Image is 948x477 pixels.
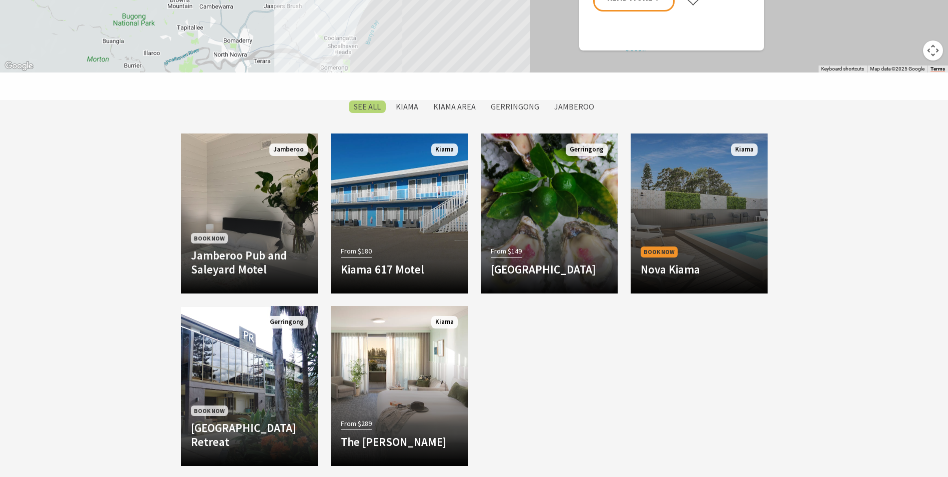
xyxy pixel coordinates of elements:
[491,245,522,257] span: From $149
[331,133,468,293] a: From $180 Kiama 617 Motel Kiama
[331,306,468,466] a: From $289 The [PERSON_NAME] Kiama
[266,316,308,328] span: Gerringong
[2,59,35,72] img: Google
[481,133,618,293] a: From $149 [GEOGRAPHIC_DATA] Gerringong
[341,435,458,449] h4: The [PERSON_NAME]
[191,233,228,243] span: Book Now
[341,245,372,257] span: From $180
[631,133,768,293] a: Book Now Nova Kiama Kiama
[641,262,758,276] h4: Nova Kiama
[2,59,35,72] a: Open this area in Google Maps (opens a new window)
[341,418,372,429] span: From $289
[181,133,318,293] a: Book Now Jamberoo Pub and Saleyard Motel Jamberoo
[431,316,458,328] span: Kiama
[391,100,423,113] label: Kiama
[923,40,943,60] button: Map camera controls
[931,66,945,72] a: Terms (opens in new tab)
[821,65,864,72] button: Keyboard shortcuts
[191,248,308,276] h4: Jamberoo Pub and Saleyard Motel
[549,100,599,113] label: Jamberoo
[491,262,608,276] h4: [GEOGRAPHIC_DATA]
[191,405,228,416] span: Book Now
[269,143,308,156] span: Jamberoo
[349,100,386,113] label: SEE All
[181,306,318,466] a: Book Now [GEOGRAPHIC_DATA] Retreat Gerringong
[870,66,925,71] span: Map data ©2025 Google
[191,421,308,448] h4: [GEOGRAPHIC_DATA] Retreat
[566,143,608,156] span: Gerringong
[731,143,758,156] span: Kiama
[641,246,678,257] span: Book Now
[431,143,458,156] span: Kiama
[486,100,544,113] label: Gerringong
[341,262,458,276] h4: Kiama 617 Motel
[428,100,481,113] label: Kiama Area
